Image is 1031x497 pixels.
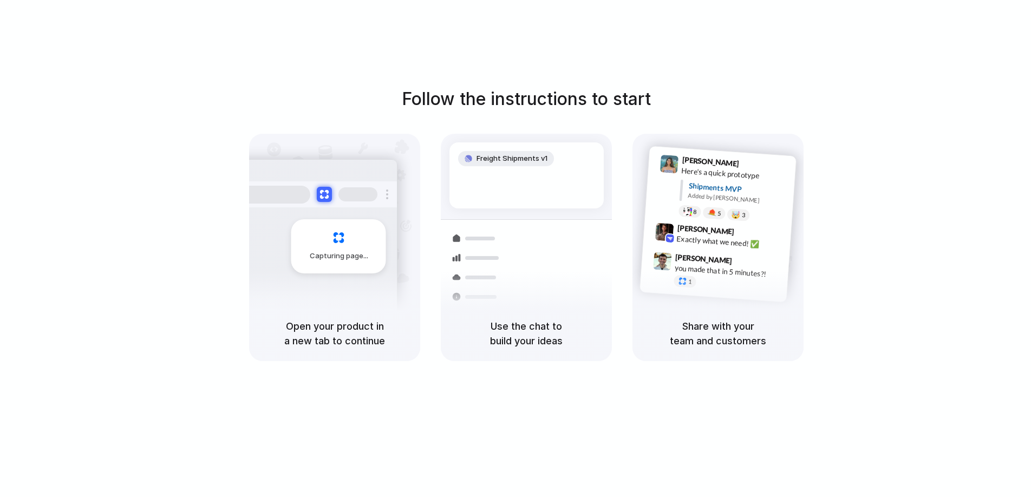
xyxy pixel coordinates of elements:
span: 8 [693,209,697,215]
div: 🤯 [732,211,741,219]
span: Capturing page [310,251,370,261]
div: Shipments MVP [688,180,788,198]
span: 9:41 AM [742,159,765,172]
span: [PERSON_NAME] [682,154,739,169]
span: [PERSON_NAME] [675,251,733,267]
div: you made that in 5 minutes?! [674,262,782,280]
div: Exactly what we need! ✅ [676,233,785,251]
span: 9:42 AM [738,227,760,240]
span: 3 [742,212,746,218]
h5: Share with your team and customers [645,319,791,348]
div: Here's a quick prototype [681,165,789,184]
span: 5 [717,211,721,217]
h5: Use the chat to build your ideas [454,319,599,348]
span: 1 [688,279,692,285]
span: Freight Shipments v1 [477,153,547,164]
h5: Open your product in a new tab to continue [262,319,407,348]
span: 9:47 AM [735,256,758,269]
h1: Follow the instructions to start [402,86,651,112]
span: [PERSON_NAME] [677,222,734,238]
div: Added by [PERSON_NAME] [688,191,787,207]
